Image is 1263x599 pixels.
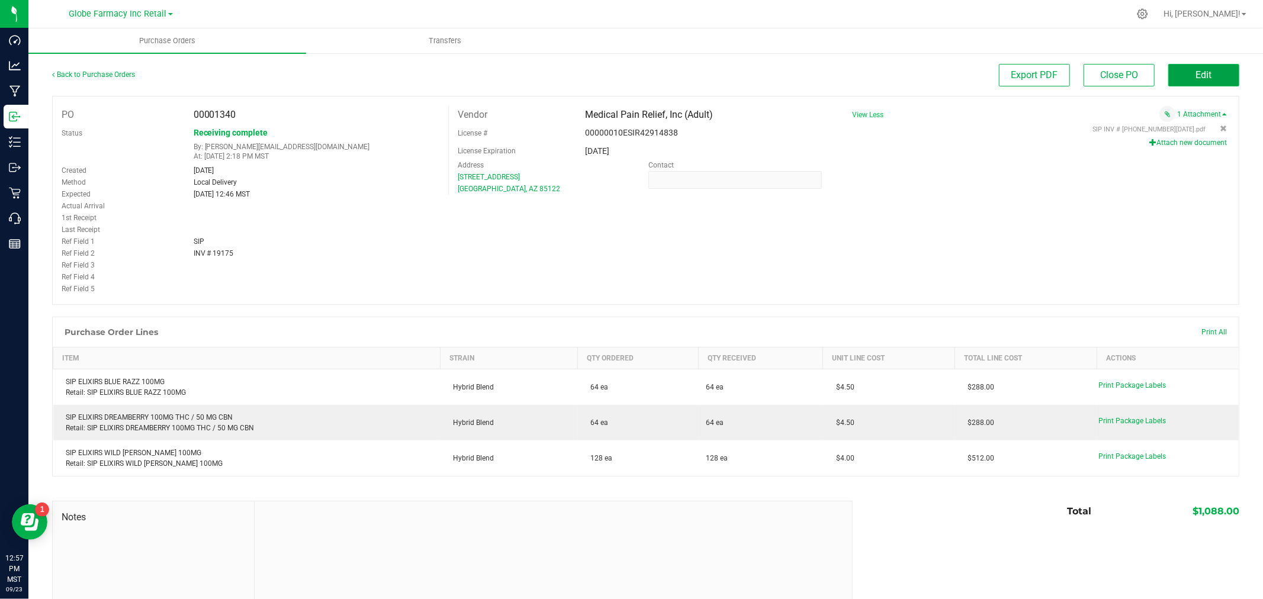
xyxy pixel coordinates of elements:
span: Medical Pain Relief, Inc (Adult) [585,109,713,120]
span: 64 ea [706,382,724,392]
span: Hybrid Blend [447,418,494,427]
h1: Purchase Order Lines [65,327,158,337]
span: 64 ea [585,418,609,427]
div: SIP ELIXIRS BLUE RAZZ 100MG Retail: SIP ELIXIRS BLUE RAZZ 100MG [60,376,433,398]
label: Created [62,165,86,176]
label: Contact [648,159,674,171]
div: Manage settings [1135,8,1150,20]
inline-svg: Reports [9,238,21,250]
span: Print Package Labels [1098,452,1166,460]
span: [STREET_ADDRESS] [458,173,520,181]
span: 00001340 [194,109,236,120]
span: Local Delivery [194,178,237,186]
inline-svg: Analytics [9,60,21,72]
label: Ref Field 4 [62,271,95,283]
a: Transfers [306,28,584,53]
span: Print Package Labels [1098,417,1166,425]
span: 64 ea [706,417,724,428]
label: Status [62,124,82,142]
iframe: Resource center [12,504,47,540]
a: View Less [852,111,883,119]
th: Qty Ordered [578,347,699,369]
p: 09/23 [5,585,23,594]
iframe: Resource center unread badge [35,503,49,517]
a: 1 Attachment [1177,110,1227,118]
span: Print All [1201,328,1227,336]
span: INV # 19175 [194,249,234,257]
span: SIP [194,237,204,246]
inline-svg: Inventory [9,136,21,148]
inline-svg: Inbound [9,111,21,123]
label: Ref Field 1 [62,236,95,247]
span: Notes [62,510,245,524]
inline-svg: Dashboard [9,34,21,46]
span: [GEOGRAPHIC_DATA], [458,185,527,193]
span: Transfers [413,36,477,46]
span: Hi, [PERSON_NAME]! [1164,9,1240,18]
span: Close PO [1100,69,1138,80]
button: Edit [1168,64,1239,86]
label: Last Receipt [62,224,100,236]
span: 85122 [539,185,560,193]
p: At: [DATE] 2:18 PM MST [194,152,439,160]
button: Close PO [1084,64,1155,86]
span: [DATE] [194,166,214,175]
span: [DATE] [585,146,609,156]
span: Remove attachment [1220,125,1227,133]
label: Method [62,176,86,188]
label: Expected [62,188,91,200]
span: 64 ea [585,383,609,391]
label: Vendor [458,106,487,124]
th: Total Line Cost [955,347,1097,369]
th: Unit Line Cost [823,347,955,369]
th: Qty Received [699,347,823,369]
label: 1st Receipt [62,212,97,224]
button: Export PDF [999,64,1070,86]
th: Strain [440,347,577,369]
label: PO [62,106,74,124]
inline-svg: Outbound [9,162,21,173]
label: Address [458,159,484,171]
span: View file [1093,125,1206,133]
button: Attach new document [1149,137,1227,148]
span: Print Package Labels [1098,381,1166,389]
span: Edit [1196,69,1212,80]
label: Ref Field 2 [62,247,95,259]
span: $1,088.00 [1193,505,1239,517]
inline-svg: Retail [9,187,21,199]
span: 128 ea [585,454,613,462]
span: Hybrid Blend [447,383,494,391]
label: Ref Field 5 [62,283,95,295]
inline-svg: Call Center [9,212,21,224]
span: $4.50 [830,383,854,391]
a: [STREET_ADDRESS] [GEOGRAPHIC_DATA], AZ 85122 [458,173,560,193]
th: Actions [1097,347,1239,369]
span: $288.00 [962,383,995,391]
span: $4.50 [830,418,854,427]
input: Format: (999) 999-9999 [648,171,822,189]
label: License Expiration [458,146,516,156]
span: Receiving complete [194,128,268,137]
span: Total [1067,505,1091,517]
span: Hybrid Blend [447,454,494,462]
a: Purchase Orders [28,28,306,53]
div: SIP ELIXIRS DREAMBERRY 100MG THC / 50 MG CBN Retail: SIP ELIXIRS DREAMBERRY 100MG THC / 50 MG CBN [60,412,433,433]
span: Export PDF [1011,69,1058,80]
span: Globe Farmacy Inc Retail [69,9,167,19]
th: Item [53,347,441,369]
span: 00000010ESIR42914838 [585,128,678,137]
span: Attach a document [1159,106,1175,122]
span: 128 ea [706,453,728,463]
p: 12:57 PM MST [5,553,23,585]
label: License # [458,124,487,142]
div: SIP ELIXIRS WILD [PERSON_NAME] 100MG Retail: SIP ELIXIRS WILD [PERSON_NAME] 100MG [60,447,433,469]
label: Ref Field 3 [62,259,95,271]
inline-svg: Manufacturing [9,85,21,97]
span: $512.00 [962,454,995,462]
p: By: [PERSON_NAME][EMAIL_ADDRESS][DOMAIN_NAME] [194,143,439,151]
span: [DATE] 12:46 MST [194,190,250,198]
span: $4.00 [830,454,854,462]
span: AZ [529,185,538,193]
